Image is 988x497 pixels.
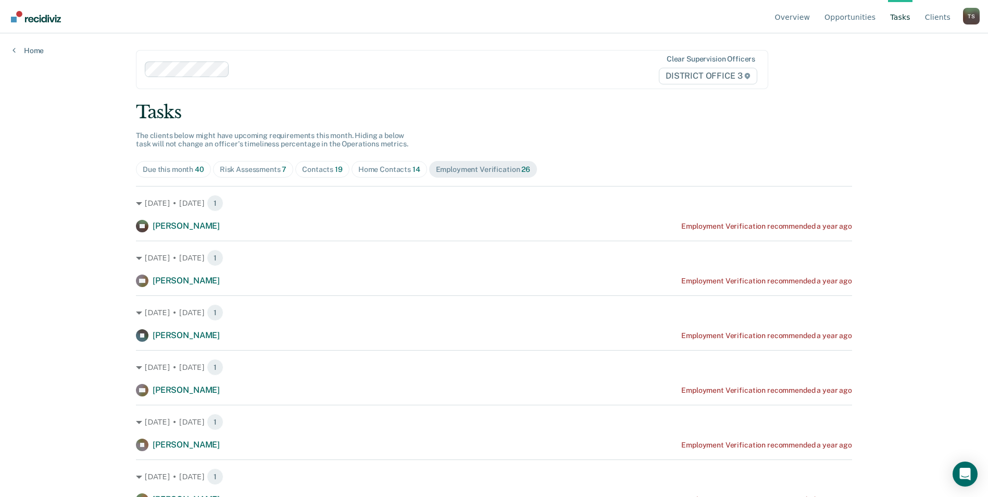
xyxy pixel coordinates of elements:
span: The clients below might have upcoming requirements this month. Hiding a below task will not chang... [136,131,408,148]
span: 1 [207,359,223,376]
div: Tasks [136,102,852,123]
div: [DATE] • [DATE] 1 [136,250,852,266]
span: 1 [207,250,223,266]
div: [DATE] • [DATE] 1 [136,468,852,485]
div: [DATE] • [DATE] 1 [136,359,852,376]
div: T S [963,8,980,24]
div: Employment Verification recommended a year ago [681,277,852,285]
div: Home Contacts [358,165,420,174]
span: 7 [282,165,286,173]
div: [DATE] • [DATE] 1 [136,195,852,212]
span: [PERSON_NAME] [153,330,220,340]
div: [DATE] • [DATE] 1 [136,304,852,321]
span: 19 [335,165,343,173]
button: Profile dropdown button [963,8,980,24]
span: [PERSON_NAME] [153,221,220,231]
span: [PERSON_NAME] [153,276,220,285]
div: Due this month [143,165,204,174]
div: Employment Verification recommended a year ago [681,222,852,231]
div: Employment Verification recommended a year ago [681,386,852,395]
div: Contacts [302,165,343,174]
span: 26 [521,165,530,173]
span: 1 [207,195,223,212]
div: Employment Verification [436,165,530,174]
img: Recidiviz [11,11,61,22]
div: Clear supervision officers [667,55,755,64]
span: 1 [207,468,223,485]
span: [PERSON_NAME] [153,440,220,450]
div: Employment Verification recommended a year ago [681,441,852,450]
div: Employment Verification recommended a year ago [681,331,852,340]
span: 1 [207,304,223,321]
div: [DATE] • [DATE] 1 [136,414,852,430]
span: 1 [207,414,223,430]
span: DISTRICT OFFICE 3 [659,68,757,84]
div: Open Intercom Messenger [953,462,978,487]
span: 14 [412,165,420,173]
span: 40 [195,165,204,173]
a: Home [12,46,44,55]
div: Risk Assessments [220,165,287,174]
span: [PERSON_NAME] [153,385,220,395]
